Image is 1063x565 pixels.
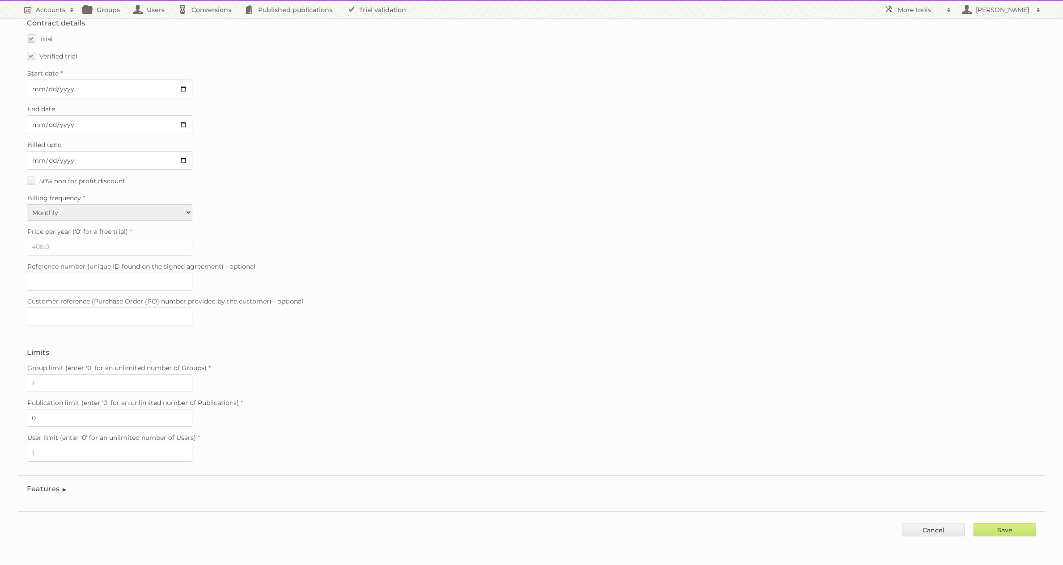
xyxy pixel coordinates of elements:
[39,177,125,185] span: 50% non for profit discount
[341,1,415,18] a: Trial validation
[27,485,68,493] legend: Features
[27,194,81,202] span: Billing frequency
[27,228,128,236] span: Price per year ('0' for a free trial)
[39,52,77,60] span: Verified trial
[174,1,240,18] a: Conversions
[974,5,1032,14] h2: [PERSON_NAME]
[27,434,196,442] span: User limit (enter '0' for an unlimited number of Users)
[974,523,1036,536] input: Save
[27,297,303,305] span: Customer reference (Purchase Order (PO) number provided by the customer) - optional
[36,5,65,14] h2: Accounts
[880,1,956,18] a: More tools
[956,1,1045,18] a: [PERSON_NAME]
[18,1,79,18] a: Accounts
[27,69,59,77] span: Start date
[79,1,129,18] a: Groups
[27,348,49,357] legend: Limits
[27,262,255,270] span: Reference number (unique ID found on the signed agreement) - optional
[27,141,62,149] span: Billed upto
[27,19,85,27] legend: Contract details
[902,523,965,536] a: Cancel
[27,364,207,372] span: Group limit (enter '0' for an unlimited number of Groups)
[27,399,239,407] span: Publication limit (enter '0' for an unlimited number of Publications)
[129,1,174,18] a: Users
[240,1,341,18] a: Published publications
[27,105,55,113] span: End date
[39,35,53,43] span: Trial
[897,5,942,14] h2: More tools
